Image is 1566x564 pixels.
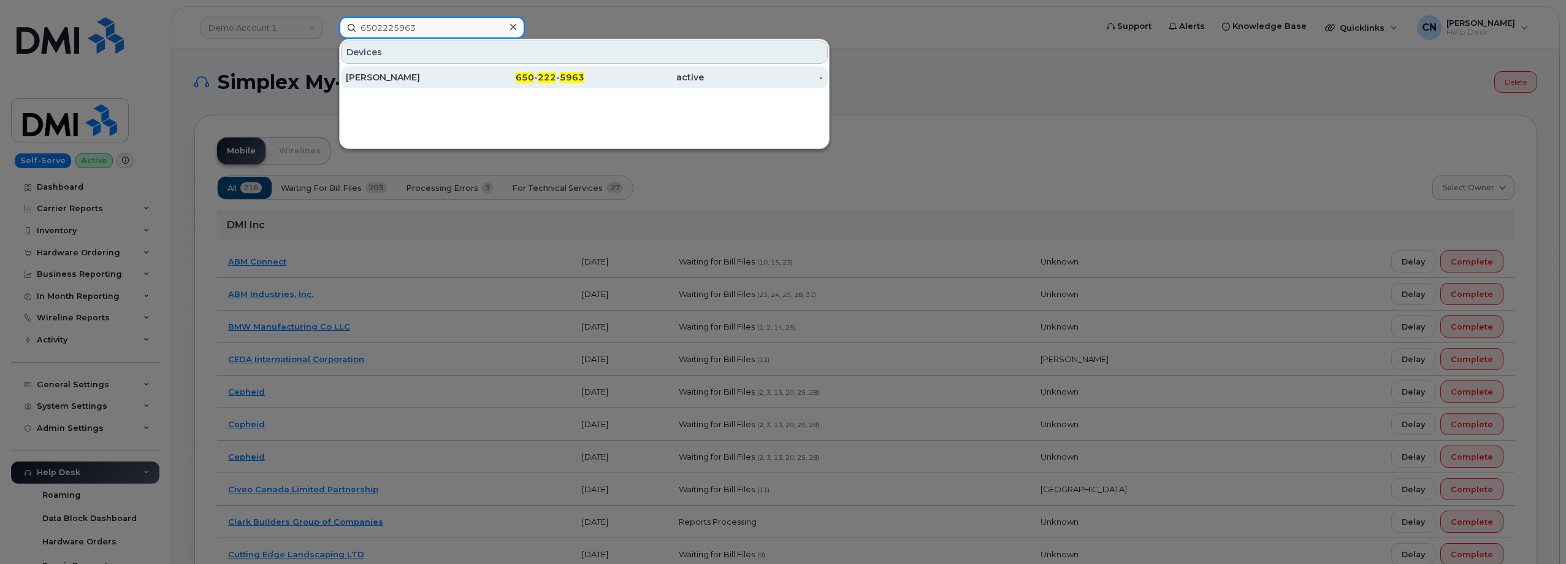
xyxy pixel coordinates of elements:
[704,71,823,83] div: -
[584,71,704,83] div: active
[341,66,828,88] a: [PERSON_NAME]650-222-5963active-
[465,71,585,83] div: - -
[560,72,584,83] span: 5963
[538,72,556,83] span: 222
[341,41,828,64] div: Devices
[346,71,465,83] div: [PERSON_NAME]
[516,72,534,83] span: 650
